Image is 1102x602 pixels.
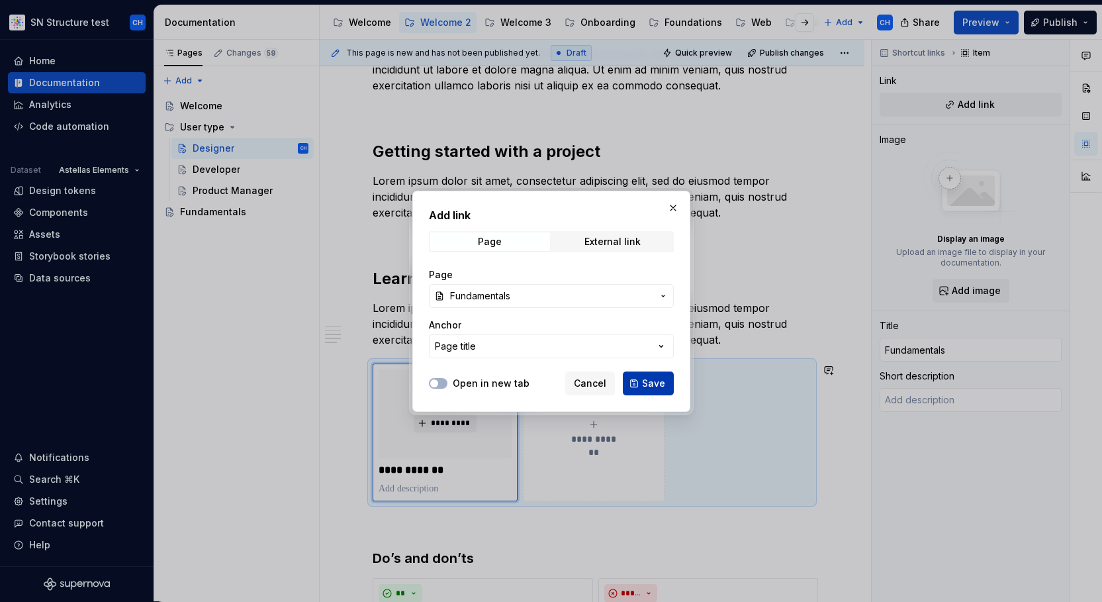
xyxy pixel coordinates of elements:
[429,334,674,358] button: Page title
[429,207,674,223] h2: Add link
[623,372,674,395] button: Save
[453,377,529,390] label: Open in new tab
[435,340,476,353] div: Page title
[565,372,615,395] button: Cancel
[478,236,502,247] div: Page
[574,377,606,390] span: Cancel
[429,319,461,332] label: Anchor
[429,268,453,281] label: Page
[429,284,674,308] button: Fundamentals
[642,377,665,390] span: Save
[450,289,510,303] span: Fundamentals
[584,236,641,247] div: External link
